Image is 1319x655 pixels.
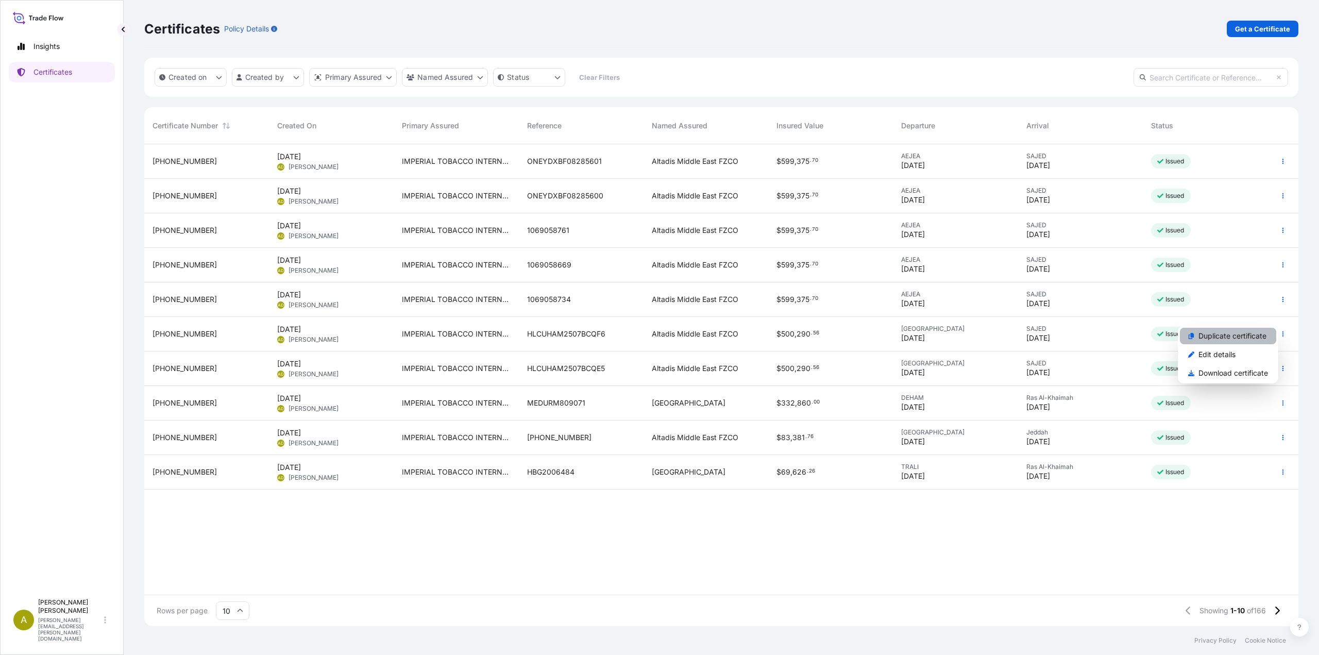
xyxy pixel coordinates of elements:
a: Edit details [1180,346,1276,363]
p: Edit details [1198,349,1236,360]
p: Download certificate [1198,368,1268,378]
p: Duplicate certificate [1198,331,1266,341]
p: Policy Details [224,24,269,34]
a: Download certificate [1180,365,1276,381]
div: Actions [1178,326,1278,383]
p: Certificates [144,21,220,37]
p: Get a Certificate [1235,24,1290,34]
a: Duplicate certificate [1180,328,1276,344]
